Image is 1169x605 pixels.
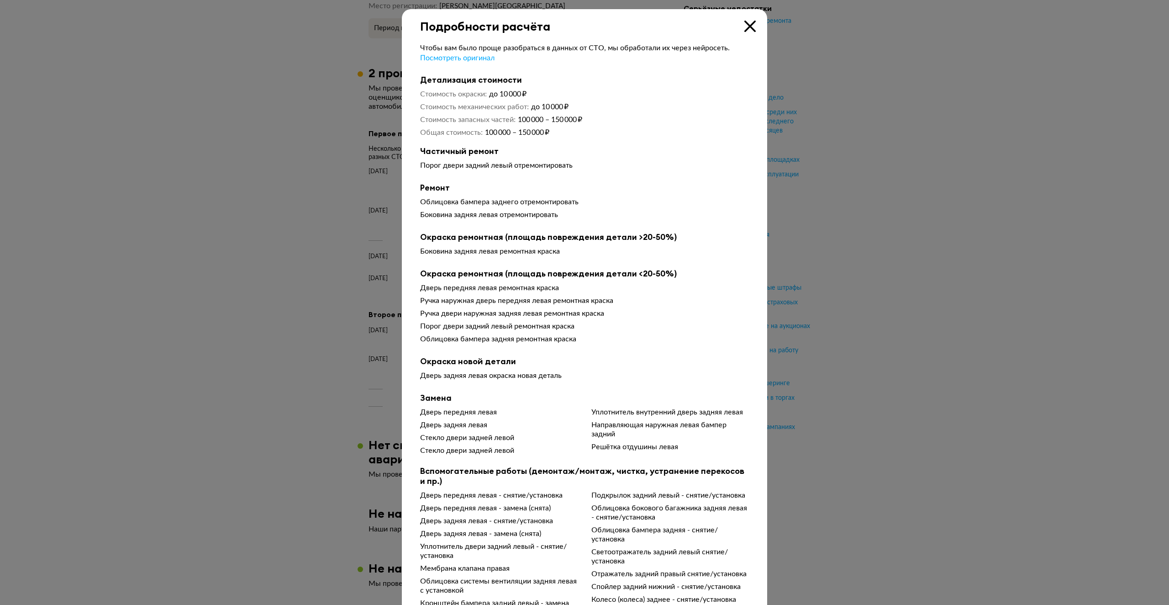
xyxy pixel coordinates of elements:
div: Боковина задняя левая отремонтировать [420,210,749,219]
span: до 10 000 ₽ [489,90,527,98]
div: Облицовка бампера задняя ремонтная краска [420,334,749,344]
div: Дверь передняя левая [420,408,578,417]
div: Направляющая наружная левая бампер задний [591,420,749,439]
dt: Стоимость окраски [420,90,487,99]
div: Подробности расчёта [402,9,767,33]
div: Порог двери задний левый ремонтная краска [420,322,749,331]
span: Посмотреть оригинал [420,54,495,62]
b: Детализация стоимости [420,75,749,85]
dt: Стоимость запасных частей [420,115,516,124]
div: Дверь задняя левая - замена (снята) [420,529,578,538]
div: Светоотражатель задний левый снятие/установка [591,547,749,566]
div: Дверь передняя левая - снятие/установка [420,491,578,500]
div: Спойлер задний нижний - снятие/установка [591,582,749,591]
div: Ручка двери наружная задняя левая ремонтная краска [420,309,749,318]
b: Частичный ремонт [420,146,749,156]
dt: Общая стоимость [420,128,483,137]
b: Окраска новой детали [420,356,749,366]
div: Мембрана клапана правая [420,564,578,573]
span: Чтобы вам было проще разобраться в данных от СТО, мы обработали их через нейросеть. [420,44,730,52]
b: Окраска ремонтная (площадь повреждения детали >20-50%) [420,232,749,242]
b: Ремонт [420,183,749,193]
div: Отражатель задний правый снятие/установка [591,569,749,578]
div: Дверь передняя левая - замена (снята) [420,504,578,513]
b: Окраска ремонтная (площадь повреждения детали <20-50%) [420,269,749,279]
div: Боковина задняя левая ремонтная краска [420,247,749,256]
div: Ручка наружная дверь передняя левая ремонтная краска [420,296,749,305]
div: Дверь задняя левая окраска новая деталь [420,371,749,380]
div: Стекло двери задней левой [420,433,578,442]
div: Облицовка бампера задняя - снятие/установка [591,525,749,544]
div: Облицовка бокового багажника задняя левая - снятие/установка [591,504,749,522]
b: Вспомогательные работы (демонтаж/монтаж, чистка, устранение перекосов и пр.) [420,466,749,486]
div: Уплотнитель внутренний дверь задняя левая [591,408,749,417]
div: Порог двери задний левый отремонтировать [420,161,749,170]
b: Замена [420,393,749,403]
dt: Стоимость механических работ [420,102,529,111]
div: Облицовка системы вентиляции задняя левая с установкой [420,577,578,595]
div: Решётка отдушины левая [591,442,749,451]
div: Облицовка бампера заднего отремонтировать [420,197,749,207]
div: Дверь передняя левая ремонтная краска [420,283,749,292]
span: до 10 000 ₽ [531,103,569,111]
div: Дверь задняя левая - снятие/установка [420,516,578,525]
span: 100 000 – 150 000 ₽ [485,129,549,136]
div: Колесо (колеса) заднее - снятие/установка [591,595,749,604]
span: 100 000 – 150 000 ₽ [518,116,582,123]
div: Уплотнитель двери задний левый - снятие/установка [420,542,578,560]
div: Стекло двери задней левой [420,446,578,455]
div: Подкрылок задний левый - снятие/установка [591,491,749,500]
div: Дверь задняя левая [420,420,578,430]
